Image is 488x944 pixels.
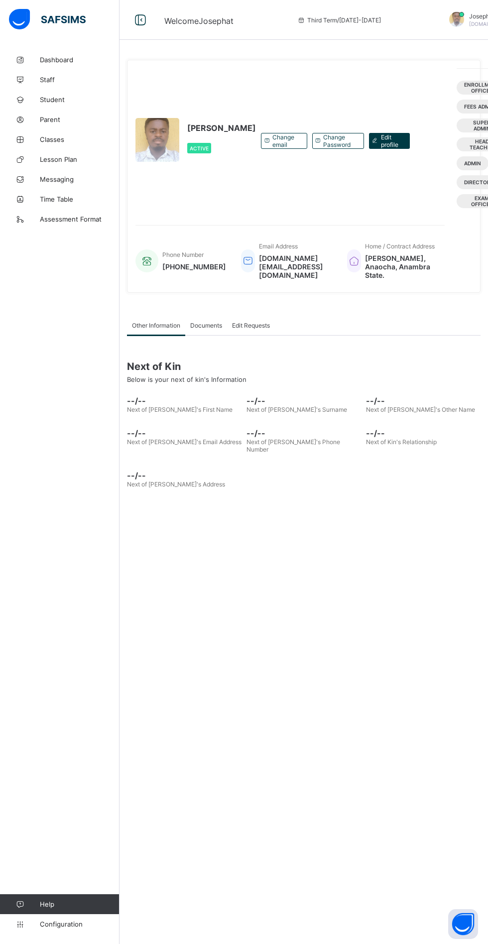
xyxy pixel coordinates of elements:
[40,175,120,183] span: Messaging
[40,195,120,203] span: Time Table
[132,322,180,329] span: Other Information
[190,322,222,329] span: Documents
[232,322,270,329] span: Edit Requests
[40,900,119,908] span: Help
[127,375,246,383] span: Below is your next of kin's Information
[259,254,332,279] span: [DOMAIN_NAME][EMAIL_ADDRESS][DOMAIN_NAME]
[127,438,242,446] span: Next of [PERSON_NAME]'s Email Address
[40,56,120,64] span: Dashboard
[366,396,481,406] span: --/--
[365,254,435,279] span: [PERSON_NAME], Anaocha, Anambra State.
[448,909,478,939] button: Open asap
[366,438,437,446] span: Next of Kin's Relationship
[162,251,204,258] span: Phone Number
[323,133,356,148] span: Change Password
[127,428,242,438] span: --/--
[127,406,233,413] span: Next of [PERSON_NAME]'s First Name
[40,920,119,928] span: Configuration
[187,123,256,133] span: [PERSON_NAME]
[246,406,347,413] span: Next of [PERSON_NAME]'s Surname
[464,160,481,166] span: Admin
[40,116,120,123] span: Parent
[40,96,120,104] span: Student
[40,155,120,163] span: Lesson Plan
[259,242,298,250] span: Email Address
[127,360,481,372] span: Next of Kin
[40,215,120,223] span: Assessment Format
[40,76,120,84] span: Staff
[127,480,225,488] span: Next of [PERSON_NAME]'s Address
[246,438,340,453] span: Next of [PERSON_NAME]'s Phone Number
[9,9,86,30] img: safsims
[40,135,120,143] span: Classes
[190,145,209,151] span: Active
[127,471,242,480] span: --/--
[365,242,435,250] span: Home / Contract Address
[381,133,402,148] span: Edit profile
[246,396,361,406] span: --/--
[127,396,242,406] span: --/--
[164,16,234,26] span: Welcome Josephat
[366,406,475,413] span: Next of [PERSON_NAME]'s Other Name
[297,16,381,24] span: session/term information
[162,262,226,271] span: [PHONE_NUMBER]
[246,428,361,438] span: --/--
[366,428,481,438] span: --/--
[272,133,299,148] span: Change email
